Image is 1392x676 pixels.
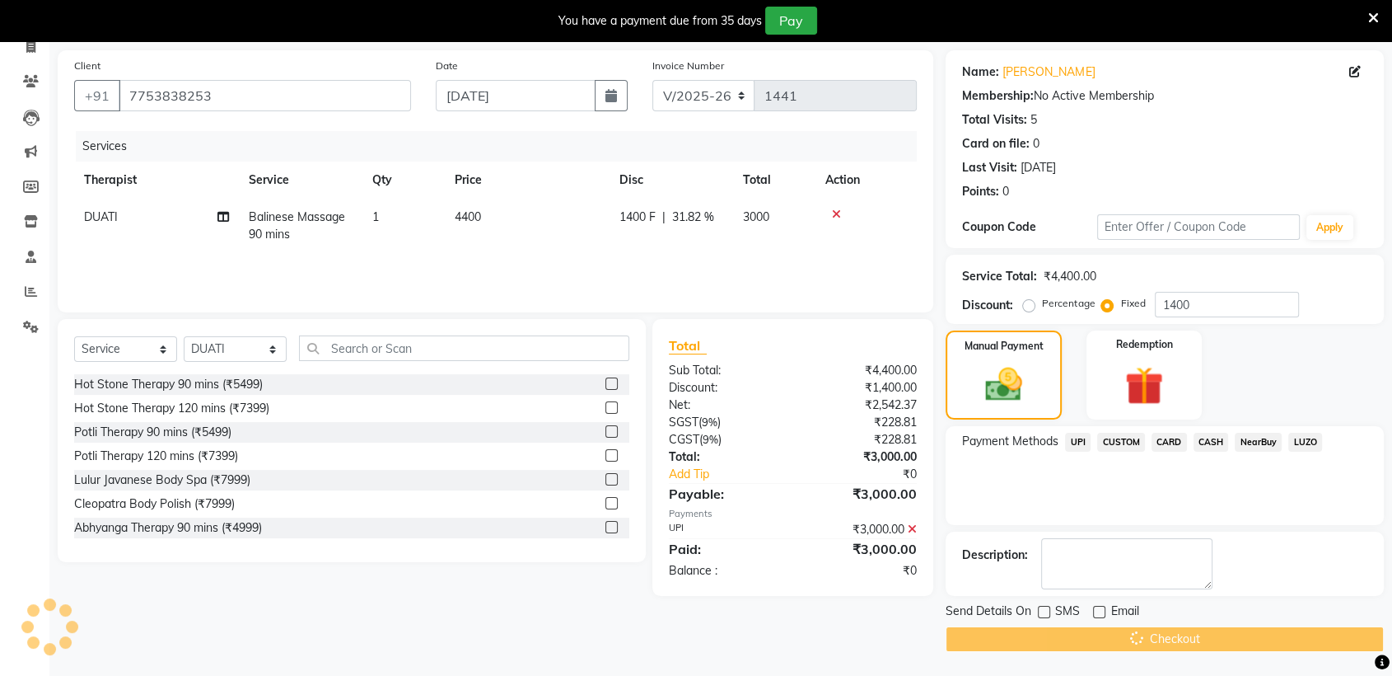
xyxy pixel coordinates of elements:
[74,59,100,73] label: Client
[1002,183,1009,200] div: 0
[962,87,1367,105] div: No Active Membership
[669,337,707,354] span: Total
[793,521,930,538] div: ₹3,000.00
[1120,296,1145,311] label: Fixed
[974,364,1033,406] img: _cash.svg
[962,547,1028,564] div: Description:
[656,562,793,580] div: Balance :
[619,209,656,226] span: 1400 F
[656,431,793,448] div: ( )
[1306,215,1353,240] button: Apply
[74,400,269,417] div: Hot Stone Therapy 120 mins (₹7399)
[74,376,263,393] div: Hot Stone Therapy 90 mins (₹5499)
[610,162,733,199] th: Disc
[946,603,1031,623] span: Send Details On
[1193,433,1229,452] span: CASH
[793,431,930,448] div: ₹228.81
[962,433,1058,450] span: Payment Methods
[793,379,930,397] div: ₹1,400.00
[793,562,930,580] div: ₹0
[702,415,717,429] span: 9%
[962,268,1037,285] div: Service Total:
[1288,433,1322,452] span: LUZO
[1110,603,1138,623] span: Email
[1097,433,1145,452] span: CUSTOM
[436,59,458,73] label: Date
[1115,337,1172,352] label: Redemption
[558,12,762,30] div: You have a payment due from 35 days
[1033,135,1039,153] div: 0
[1055,603,1080,623] span: SMS
[656,521,793,538] div: UPI
[1021,159,1056,176] div: [DATE]
[793,484,930,504] div: ₹3,000.00
[299,336,629,361] input: Search or Scan
[656,397,793,414] div: Net:
[962,87,1034,105] div: Membership:
[119,80,411,111] input: Search by Name/Mobile/Email/Code
[765,7,817,35] button: Pay
[1235,433,1282,452] span: NearBuy
[962,63,999,81] div: Name:
[656,484,793,504] div: Payable:
[662,209,666,226] span: |
[76,131,929,162] div: Services
[793,362,930,379] div: ₹4,400.00
[1097,214,1300,240] input: Enter Offer / Coupon Code
[1151,433,1187,452] span: CARD
[656,379,793,397] div: Discount:
[962,135,1030,153] div: Card on file:
[962,111,1027,129] div: Total Visits:
[962,218,1097,236] div: Coupon Code
[815,466,929,483] div: ₹0
[656,448,793,466] div: Total:
[962,159,1017,176] div: Last Visit:
[793,539,930,559] div: ₹3,000.00
[652,59,724,73] label: Invoice Number
[1065,433,1091,452] span: UPI
[74,472,250,489] div: Lulur Javanese Body Spa (₹7999)
[1044,268,1095,285] div: ₹4,400.00
[656,466,815,483] a: Add Tip
[793,397,930,414] div: ₹2,542.37
[1113,362,1175,410] img: _gift.svg
[74,495,235,513] div: Cleopatra Body Polish (₹7999)
[445,162,610,199] th: Price
[656,414,793,431] div: ( )
[669,507,917,521] div: Payments
[74,448,238,465] div: Potli Therapy 120 mins (₹7399)
[656,539,793,559] div: Paid:
[1042,296,1095,311] label: Percentage
[669,415,698,430] span: SGST
[84,209,118,224] span: DUATI
[703,433,718,446] span: 9%
[1002,63,1095,81] a: [PERSON_NAME]
[815,162,917,199] th: Action
[455,209,481,224] span: 4400
[249,209,345,242] span: Balinese Massage 90 mins
[962,183,999,200] div: Points:
[962,297,1013,314] div: Discount:
[672,209,714,226] span: 31.82 %
[239,162,362,199] th: Service
[1030,111,1037,129] div: 5
[669,432,699,447] span: CGST
[656,362,793,379] div: Sub Total:
[74,80,120,111] button: +91
[74,424,231,441] div: Potli Therapy 90 mins (₹5499)
[372,209,379,224] span: 1
[74,519,262,537] div: Abhyanga Therapy 90 mins (₹4999)
[743,209,769,224] span: 3000
[74,162,239,199] th: Therapist
[965,339,1044,354] label: Manual Payment
[733,162,815,199] th: Total
[793,414,930,431] div: ₹228.81
[793,448,930,466] div: ₹3,000.00
[362,162,445,199] th: Qty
